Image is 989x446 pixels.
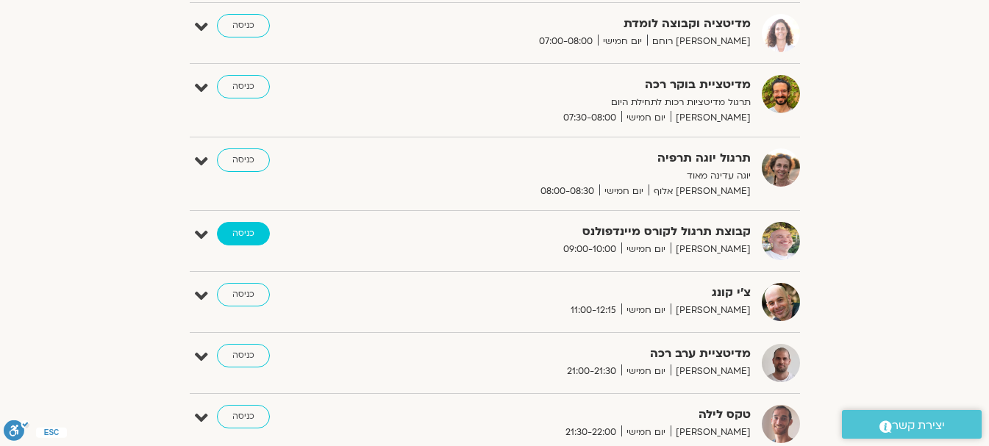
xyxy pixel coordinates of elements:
a: כניסה [217,75,270,98]
span: 07:00-08:00 [534,34,598,49]
span: יום חמישי [598,34,647,49]
span: [PERSON_NAME] [671,364,751,379]
span: 21:00-21:30 [562,364,621,379]
strong: מדיטציית ערב רכה [390,344,751,364]
a: כניסה [217,344,270,367]
span: 07:30-08:00 [558,110,621,126]
a: כניסה [217,222,270,245]
span: יצירת קשר [892,416,945,436]
a: כניסה [217,283,270,306]
a: כניסה [217,148,270,172]
a: כניסה [217,14,270,37]
p: תרגול מדיטציות רכות לתחילת היום [390,95,751,110]
span: יום חמישי [621,303,671,318]
span: יום חמישי [599,184,649,199]
a: כניסה [217,405,270,428]
span: [PERSON_NAME] [671,303,751,318]
span: יום חמישי [621,364,671,379]
span: [PERSON_NAME] [671,110,751,126]
strong: קבוצת תרגול לקורס מיינדפולנס [390,222,751,242]
strong: מדיטציה וקבוצה לומדת [390,14,751,34]
strong: תרגול יוגה תרפיה [390,148,751,168]
span: 08:00-08:30 [535,184,599,199]
span: [PERSON_NAME] אלוף [649,184,751,199]
span: 21:30-22:00 [560,425,621,440]
p: יוגה עדינה מאוד [390,168,751,184]
span: יום חמישי [621,242,671,257]
span: יום חמישי [621,110,671,126]
strong: צ'י קונג [390,283,751,303]
span: 11:00-12:15 [565,303,621,318]
span: יום חמישי [621,425,671,440]
strong: טקס לילה [390,405,751,425]
span: 09:00-10:00 [558,242,621,257]
span: [PERSON_NAME] [671,242,751,257]
strong: מדיטציית בוקר רכה [390,75,751,95]
span: [PERSON_NAME] [671,425,751,440]
a: יצירת קשר [842,410,982,439]
span: [PERSON_NAME] רוחם [647,34,751,49]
